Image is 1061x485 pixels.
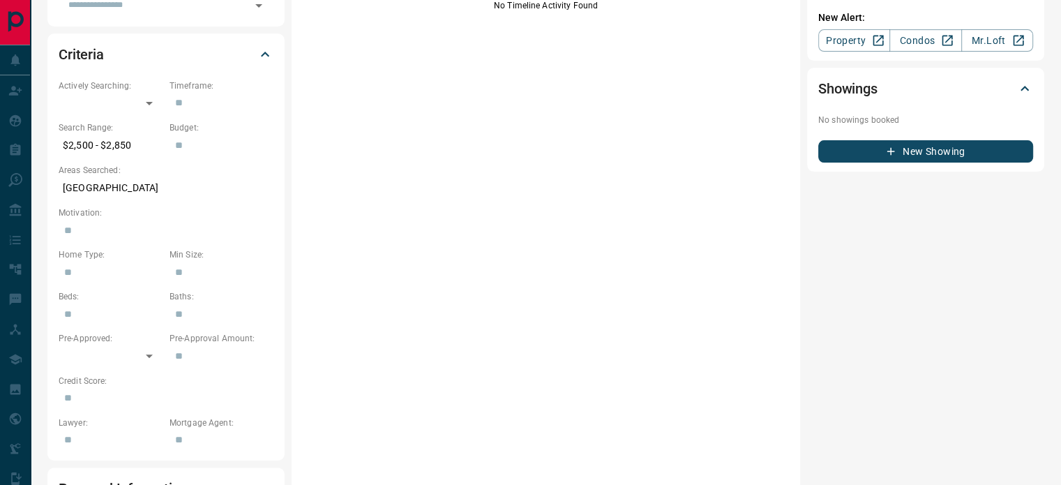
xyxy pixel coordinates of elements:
[889,29,961,52] a: Condos
[961,29,1033,52] a: Mr.Loft
[59,375,273,387] p: Credit Score:
[59,38,273,71] div: Criteria
[59,121,163,134] p: Search Range:
[59,207,273,219] p: Motivation:
[170,417,273,429] p: Mortgage Agent:
[59,332,163,345] p: Pre-Approved:
[59,164,273,177] p: Areas Searched:
[818,140,1033,163] button: New Showing
[59,80,163,92] p: Actively Searching:
[170,290,273,303] p: Baths:
[170,332,273,345] p: Pre-Approval Amount:
[170,248,273,261] p: Min Size:
[59,177,273,200] p: [GEOGRAPHIC_DATA]
[818,77,878,100] h2: Showings
[170,121,273,134] p: Budget:
[59,43,104,66] h2: Criteria
[818,114,1033,126] p: No showings booked
[818,29,890,52] a: Property
[170,80,273,92] p: Timeframe:
[59,417,163,429] p: Lawyer:
[818,10,1033,25] p: New Alert:
[59,134,163,157] p: $2,500 - $2,850
[59,290,163,303] p: Beds:
[818,72,1033,105] div: Showings
[59,248,163,261] p: Home Type:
